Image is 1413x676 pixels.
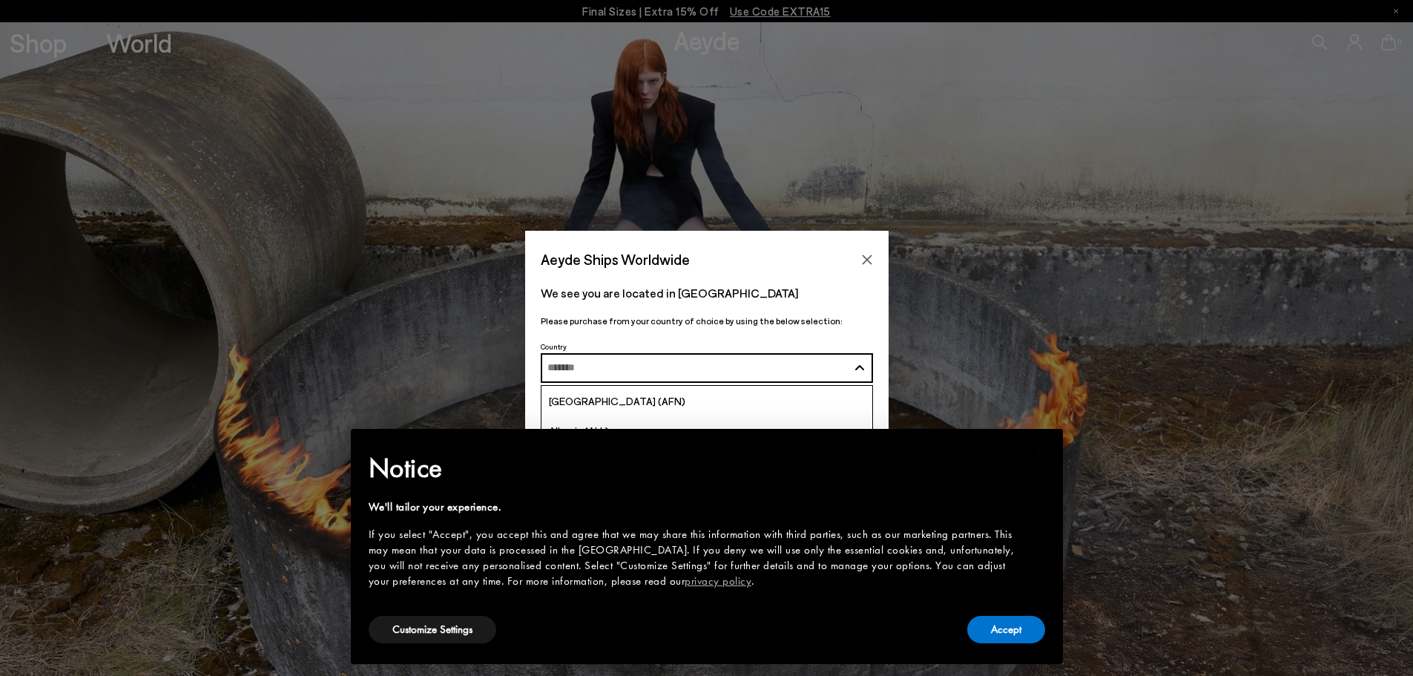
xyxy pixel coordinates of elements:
a: [GEOGRAPHIC_DATA] (AFN) [541,386,872,416]
button: Customize Settings [369,616,496,643]
div: We'll tailor your experience. [369,499,1021,515]
h2: Notice [369,449,1021,488]
button: Accept [967,616,1045,643]
span: × [1034,439,1044,462]
button: Close [856,249,878,271]
a: privacy policy [685,574,751,588]
span: Aeyde Ships Worldwide [541,246,690,272]
p: We see you are located in [GEOGRAPHIC_DATA] [541,284,873,302]
span: [GEOGRAPHIC_DATA] (AFN) [549,395,685,407]
span: Country [541,342,567,351]
div: If you select "Accept", you accept this and agree that we may share this information with third p... [369,527,1021,589]
input: Search and Enter [547,362,848,373]
a: Albania (ALL) [541,416,872,445]
button: Close this notice [1021,433,1057,469]
p: Please purchase from your country of choice by using the below selection: [541,314,873,328]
